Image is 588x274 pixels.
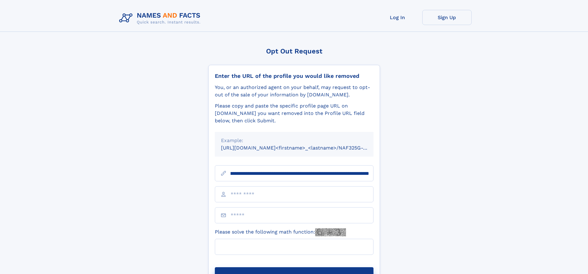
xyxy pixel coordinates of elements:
[373,10,422,25] a: Log In
[422,10,472,25] a: Sign Up
[221,137,367,144] div: Example:
[215,73,373,79] div: Enter the URL of the profile you would like removed
[215,84,373,99] div: You, or an authorized agent on your behalf, may request to opt-out of the sale of your informatio...
[117,10,206,27] img: Logo Names and Facts
[208,47,380,55] div: Opt Out Request
[215,228,346,236] label: Please solve the following math function:
[215,102,373,124] div: Please copy and paste the specific profile page URL on [DOMAIN_NAME] you want removed into the Pr...
[221,145,385,151] small: [URL][DOMAIN_NAME]<firstname>_<lastname>/NAF325G-xxxxxxxx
